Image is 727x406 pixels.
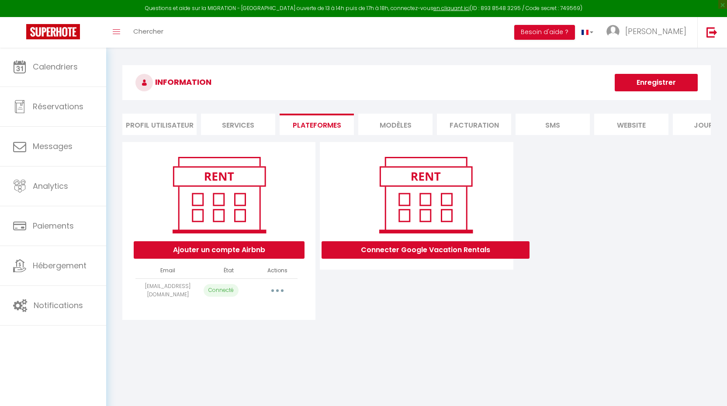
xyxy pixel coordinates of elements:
li: website [594,114,668,135]
li: MODÈLES [358,114,433,135]
img: ... [606,25,620,38]
p: Connecté [204,284,239,297]
button: Connecter Google Vacation Rentals [322,241,530,259]
li: Facturation [437,114,511,135]
a: en cliquant ici [433,4,470,12]
h3: INFORMATION [122,65,711,100]
a: Chercher [127,17,170,48]
img: rent.png [163,153,275,237]
span: Réservations [33,101,83,112]
span: Hébergement [33,260,87,271]
img: Super Booking [26,24,80,39]
li: SMS [516,114,590,135]
img: logout [706,27,717,38]
button: Ajouter un compte Airbnb [134,241,305,259]
span: [PERSON_NAME] [625,26,686,37]
img: rent.png [370,153,481,237]
td: [EMAIL_ADDRESS][DOMAIN_NAME] [135,278,200,302]
th: Actions [257,263,298,278]
a: ... [PERSON_NAME] [600,17,697,48]
span: Calendriers [33,61,78,72]
span: Notifications [34,300,83,311]
span: Analytics [33,180,68,191]
th: État [200,263,257,278]
span: Paiements [33,220,74,231]
th: Email [135,263,200,278]
li: Services [201,114,275,135]
button: Enregistrer [615,74,698,91]
button: Besoin d'aide ? [514,25,575,40]
li: Profil Utilisateur [122,114,197,135]
li: Plateformes [280,114,354,135]
span: Messages [33,141,73,152]
iframe: LiveChat chat widget [690,369,727,406]
span: Chercher [133,27,163,36]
